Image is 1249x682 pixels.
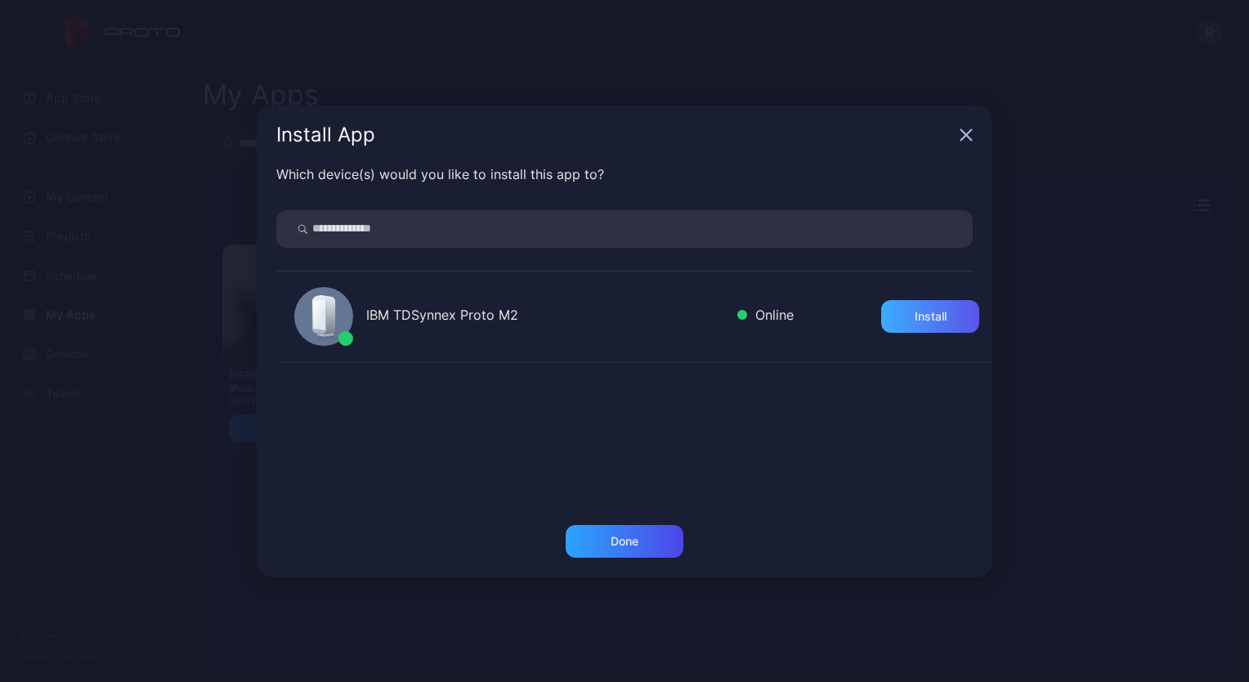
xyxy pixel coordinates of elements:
div: Install App [276,125,953,145]
div: IBM TDSynnex Proto M2 [366,305,724,329]
div: Install [915,310,947,323]
button: Install [881,300,979,333]
div: Which device(s) would you like to install this app to? [276,164,973,184]
div: Online [737,305,794,329]
div: Done [611,535,638,548]
button: Done [566,525,683,558]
